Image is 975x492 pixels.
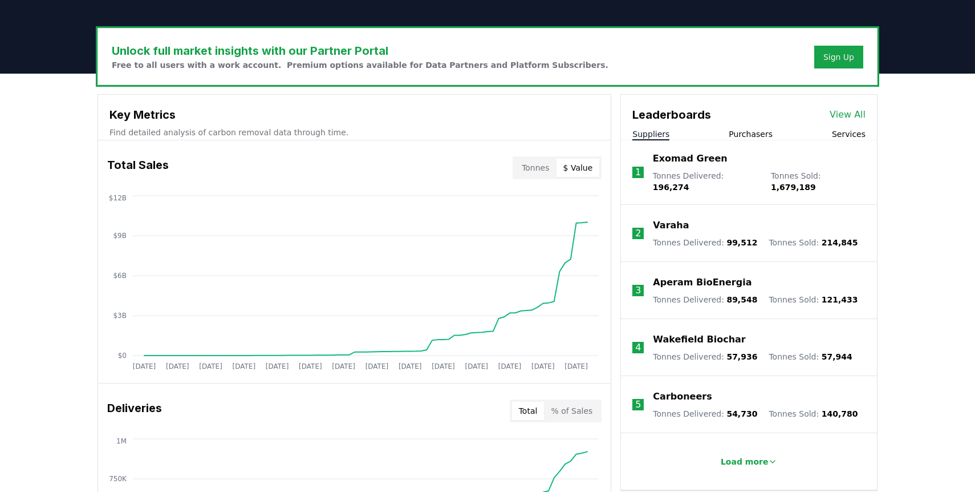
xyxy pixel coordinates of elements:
[653,219,689,232] a: Varaha
[769,351,852,362] p: Tonnes Sold :
[118,352,127,360] tspan: $0
[556,159,600,177] button: $ Value
[823,51,854,63] a: Sign Up
[107,156,169,179] h3: Total Sales
[544,402,599,420] button: % of Sales
[399,362,422,370] tspan: [DATE]
[109,127,599,138] p: Find detailed analysis of carbon removal data through time.
[653,294,757,305] p: Tonnes Delivered :
[113,312,127,320] tspan: $3B
[653,333,745,346] a: Wakefield Biochar
[653,183,689,192] span: 196,274
[112,42,608,59] h3: Unlock full market insights with our Partner Portal
[653,276,751,289] a: Aperam BioEnergia
[109,475,127,483] tspan: 750K
[465,362,488,370] tspan: [DATE]
[635,166,641,179] p: 1
[721,456,769,467] p: Load more
[653,408,757,420] p: Tonnes Delivered :
[635,398,641,412] p: 5
[109,194,127,202] tspan: $12B
[726,352,757,361] span: 57,936
[653,237,757,248] p: Tonnes Delivered :
[632,106,711,123] h3: Leaderboards
[726,295,757,304] span: 89,548
[712,450,787,473] button: Load more
[653,152,728,166] a: Exomad Green
[726,238,757,247] span: 99,512
[814,46,863,68] button: Sign Up
[112,59,608,71] p: Free to all users with a work account. Premium options available for Data Partners and Platform S...
[653,351,757,362] p: Tonnes Delivered :
[113,232,127,240] tspan: $9B
[822,238,858,247] span: 214,845
[830,108,866,122] a: View All
[771,170,866,193] p: Tonnes Sold :
[365,362,389,370] tspan: [DATE]
[113,272,127,280] tspan: $6B
[432,362,455,370] tspan: [DATE]
[166,362,189,370] tspan: [DATE]
[266,362,289,370] tspan: [DATE]
[531,362,555,370] tspan: [DATE]
[332,362,355,370] tspan: [DATE]
[769,237,858,248] p: Tonnes Sold :
[564,362,588,370] tspan: [DATE]
[199,362,222,370] tspan: [DATE]
[832,128,866,140] button: Services
[498,362,522,370] tspan: [DATE]
[632,128,669,140] button: Suppliers
[635,227,641,240] p: 2
[729,128,773,140] button: Purchasers
[822,352,852,361] span: 57,944
[107,400,162,422] h3: Deliveries
[635,341,641,354] p: 4
[515,159,556,177] button: Tonnes
[769,408,858,420] p: Tonnes Sold :
[635,284,641,297] p: 3
[299,362,322,370] tspan: [DATE]
[233,362,256,370] tspan: [DATE]
[822,295,858,304] span: 121,433
[133,362,156,370] tspan: [DATE]
[822,409,858,418] span: 140,780
[653,170,759,193] p: Tonnes Delivered :
[653,390,712,404] a: Carboneers
[726,409,757,418] span: 54,730
[512,402,545,420] button: Total
[109,106,599,123] h3: Key Metrics
[116,437,127,445] tspan: 1M
[771,183,816,192] span: 1,679,189
[769,294,858,305] p: Tonnes Sold :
